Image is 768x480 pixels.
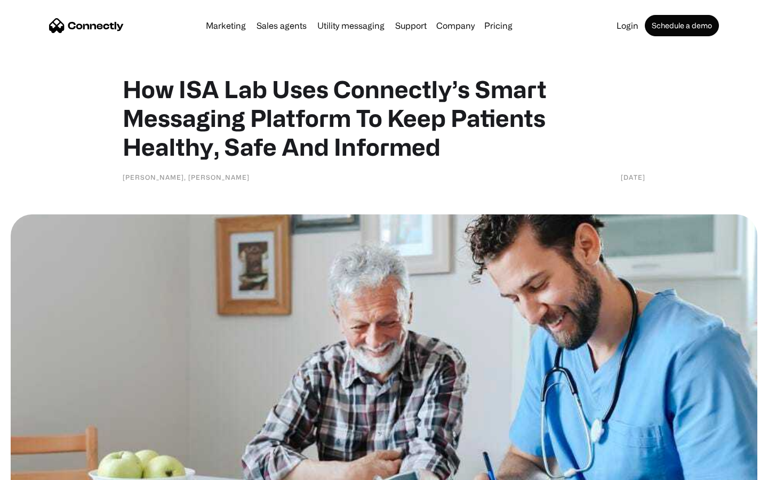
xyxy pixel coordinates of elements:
[391,21,431,30] a: Support
[313,21,389,30] a: Utility messaging
[11,461,64,476] aside: Language selected: English
[621,172,645,182] div: [DATE]
[645,15,719,36] a: Schedule a demo
[123,172,250,182] div: [PERSON_NAME], [PERSON_NAME]
[436,18,475,33] div: Company
[252,21,311,30] a: Sales agents
[202,21,250,30] a: Marketing
[612,21,643,30] a: Login
[21,461,64,476] ul: Language list
[123,75,645,161] h1: How ISA Lab Uses Connectly’s Smart Messaging Platform To Keep Patients Healthy, Safe And Informed
[480,21,517,30] a: Pricing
